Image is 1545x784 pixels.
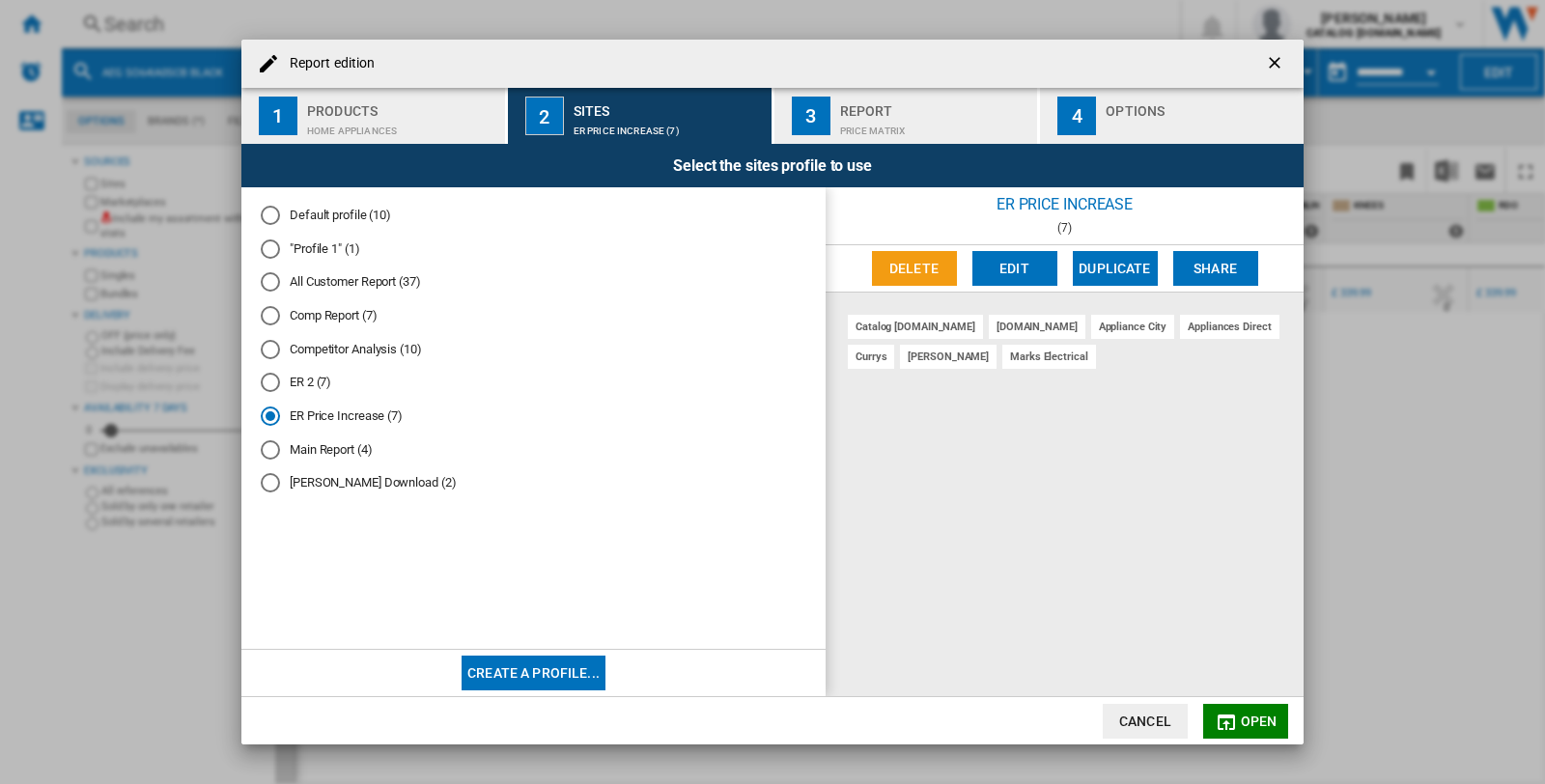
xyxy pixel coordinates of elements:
[261,407,806,426] md-radio-button: ER Price Increase (7)
[1173,251,1258,286] button: Share
[574,96,764,116] div: Sites
[774,88,1040,144] button: 3 Report Price Matrix
[972,251,1057,286] button: Edit
[261,207,806,225] md-radio-button: Default profile (10)
[900,345,997,369] div: [PERSON_NAME]
[241,88,507,144] button: 1 Products Home appliances
[848,345,894,369] div: currys
[840,116,1030,136] div: Price Matrix
[1091,315,1175,339] div: appliance city
[840,96,1030,116] div: Report
[307,116,497,136] div: Home appliances
[525,97,564,135] div: 2
[462,656,605,690] button: Create a profile...
[1180,315,1278,339] div: appliances direct
[261,474,806,492] md-radio-button: Wren Download (2)
[1203,704,1288,739] button: Open
[1103,704,1188,739] button: Cancel
[307,96,497,116] div: Products
[1040,88,1304,144] button: 4 Options
[848,315,983,339] div: catalog [DOMAIN_NAME]
[1002,345,1095,369] div: marks electrical
[1257,44,1296,83] button: getI18NText('BUTTONS.CLOSE_DIALOG')
[261,239,806,258] md-radio-button: "Profile 1" (1)
[1241,714,1278,729] span: Open
[826,221,1304,235] div: (7)
[826,187,1304,221] div: ER Price Increase
[1265,53,1288,76] ng-md-icon: getI18NText('BUTTONS.CLOSE_DIALOG')
[241,144,1304,187] div: Select the sites profile to use
[261,374,806,392] md-radio-button: ER 2 (7)
[872,251,957,286] button: Delete
[259,97,297,135] div: 1
[261,307,806,325] md-radio-button: Comp Report (7)
[280,54,375,73] h4: Report edition
[1106,96,1296,116] div: Options
[261,273,806,292] md-radio-button: All Customer Report (37)
[574,116,764,136] div: ER Price Increase (7)
[989,315,1085,339] div: [DOMAIN_NAME]
[508,88,773,144] button: 2 Sites ER Price Increase (7)
[261,340,806,358] md-radio-button: Competitor Analysis (10)
[261,440,806,459] md-radio-button: Main Report (4)
[1073,251,1158,286] button: Duplicate
[1057,97,1096,135] div: 4
[792,97,830,135] div: 3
